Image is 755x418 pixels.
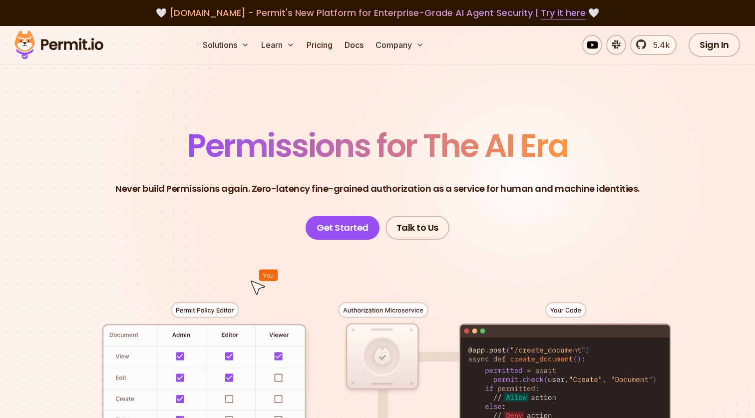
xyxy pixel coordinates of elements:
[169,6,586,19] span: [DOMAIN_NAME] - Permit's New Platform for Enterprise-Grade AI Agent Security |
[385,216,449,240] a: Talk to Us
[306,216,379,240] a: Get Started
[541,6,586,19] a: Try it here
[689,33,740,57] a: Sign In
[115,182,640,196] p: Never build Permissions again. Zero-latency fine-grained authorization as a service for human and...
[647,39,670,51] span: 5.4k
[199,35,253,55] button: Solutions
[257,35,299,55] button: Learn
[10,28,108,62] img: Permit logo
[341,35,368,55] a: Docs
[187,123,568,168] span: Permissions for The AI Era
[303,35,337,55] a: Pricing
[24,6,731,20] div: 🤍 🤍
[630,35,677,55] a: 5.4k
[372,35,428,55] button: Company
